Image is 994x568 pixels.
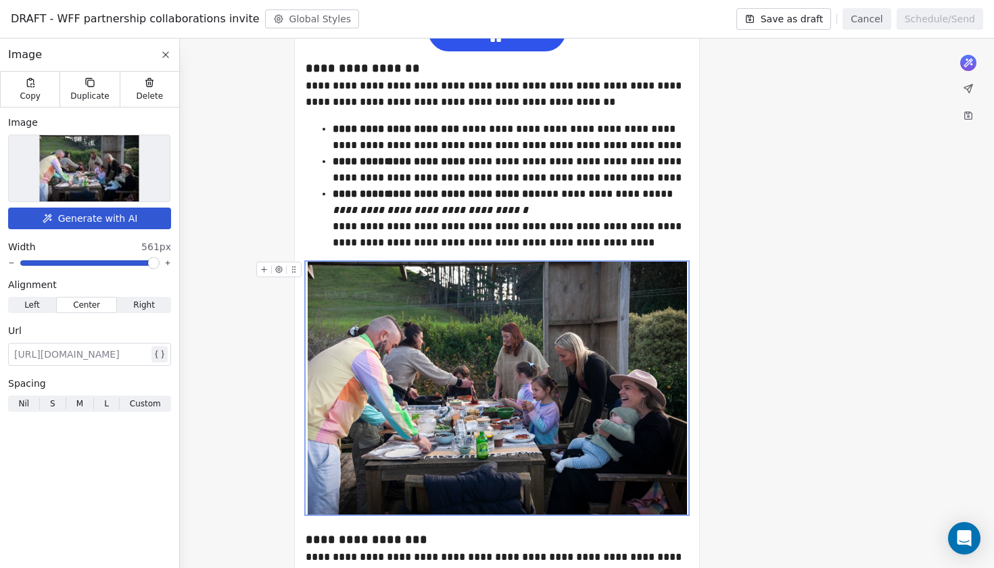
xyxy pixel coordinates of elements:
img: Selected image [40,135,139,202]
button: Global Styles [265,9,360,28]
span: Spacing [8,377,46,390]
span: Width [8,240,36,254]
button: Generate with AI [8,208,171,229]
span: S [50,398,55,410]
div: Open Intercom Messenger [948,522,980,554]
button: Save as draft [736,8,832,30]
span: Left [24,299,40,311]
button: Schedule/Send [897,8,983,30]
span: DRAFT - WFF partnership collaborations invite [11,11,260,27]
span: 561px [141,240,171,254]
button: Cancel [843,8,891,30]
span: M [76,398,83,410]
span: Copy [20,91,41,101]
span: Image [8,116,38,129]
span: Nil [18,398,29,410]
span: Custom [130,398,161,410]
span: Alignment [8,278,57,291]
span: L [104,398,109,410]
span: Url [8,324,22,337]
span: Delete [137,91,164,101]
span: Duplicate [70,91,109,101]
span: Image [8,47,42,63]
span: Right [133,299,155,311]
